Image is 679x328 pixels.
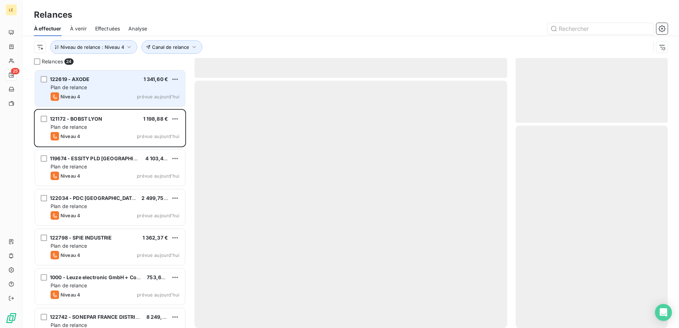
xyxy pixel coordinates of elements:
[137,252,179,258] span: prévue aujourd’hui
[11,68,19,74] span: 25
[64,58,73,65] span: 24
[34,25,62,32] span: À effectuer
[141,195,168,201] span: 2 499,75 €
[95,25,120,32] span: Effectuées
[60,133,80,139] span: Niveau 4
[50,116,102,122] span: 121172 - BOBST LYON
[51,322,87,328] span: Plan de relance
[145,155,172,161] span: 4 103,48 €
[70,25,87,32] span: À venir
[50,274,147,280] span: 1000 - Leuze electronic GmbH + Co. KG
[141,40,202,54] button: Canal de relance
[144,76,168,82] span: 1 341,60 €
[42,58,63,65] span: Relances
[146,314,174,320] span: 8 249,60 €
[6,4,17,16] div: LE
[51,282,87,288] span: Plan de relance
[143,116,168,122] span: 1 198,88 €
[51,163,87,169] span: Plan de relance
[50,155,154,161] span: 119674 - ESSITY PLD [GEOGRAPHIC_DATA]
[50,40,137,54] button: Niveau de relance : Niveau 4
[143,235,168,241] span: 1 362,37 €
[60,213,80,218] span: Niveau 4
[50,235,112,241] span: 122798 - SPIE INDUSTRIE
[137,133,179,139] span: prévue aujourd’hui
[6,312,17,324] img: Logo LeanPay
[51,124,87,130] span: Plan de relance
[137,94,179,99] span: prévue aujourd’hui
[655,304,672,321] div: Open Intercom Messenger
[547,23,654,34] input: Rechercher
[50,314,163,320] span: 122742 - SONEPAR FRANCE DISTRIBUTION SQ
[51,243,87,249] span: Plan de relance
[152,44,189,50] span: Canal de relance
[50,76,89,82] span: 122619 - AXODE
[50,195,137,201] span: 122034 - PDC [GEOGRAPHIC_DATA]
[60,173,80,179] span: Niveau 4
[34,69,186,328] div: grid
[137,213,179,218] span: prévue aujourd’hui
[60,292,80,298] span: Niveau 4
[137,292,179,298] span: prévue aujourd’hui
[128,25,147,32] span: Analyse
[137,173,179,179] span: prévue aujourd’hui
[34,8,72,21] h3: Relances
[147,274,169,280] span: 753,60 €
[51,203,87,209] span: Plan de relance
[60,44,124,50] span: Niveau de relance : Niveau 4
[51,84,87,90] span: Plan de relance
[60,94,80,99] span: Niveau 4
[60,252,80,258] span: Niveau 4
